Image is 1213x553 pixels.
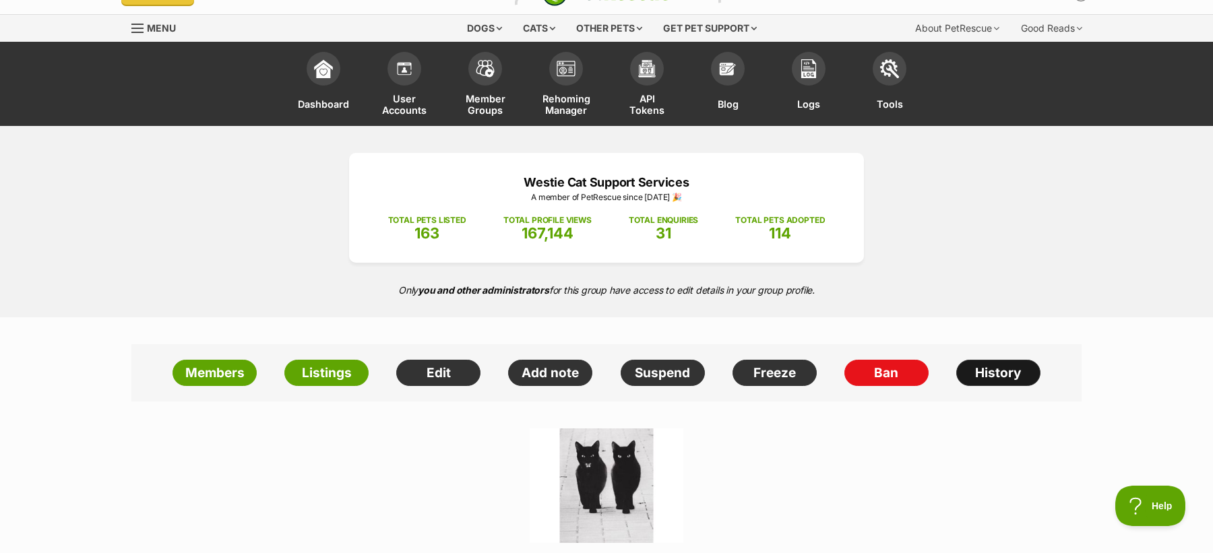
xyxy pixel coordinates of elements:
a: Ban [844,360,929,387]
img: team-members-icon-5396bd8760b3fe7c0b43da4ab00e1e3bb1a5d9ba89233759b79545d2d3fc5d0d.svg [476,60,495,77]
span: 31 [656,224,671,242]
span: Blog [718,92,739,116]
span: 167,144 [522,224,573,242]
span: Logs [797,92,820,116]
span: Member Groups [462,92,509,116]
img: logs-icon-5bf4c29380941ae54b88474b1138927238aebebbc450bc62c8517511492d5a22.svg [799,59,818,78]
p: A member of PetRescue since [DATE] 🎉 [369,191,844,203]
a: Member Groups [445,45,526,126]
a: Freeze [733,360,817,387]
div: Cats [514,15,565,42]
a: Menu [131,15,185,39]
img: Westie Cat Support Services [530,428,683,543]
img: api-icon-849e3a9e6f871e3acf1f60245d25b4cd0aad652aa5f5372336901a6a67317bd8.svg [637,59,656,78]
span: Menu [147,22,176,34]
p: TOTAL PROFILE VIEWS [503,214,592,226]
a: Listings [284,360,369,387]
a: History [956,360,1040,387]
span: Tools [877,92,903,116]
img: blogs-icon-e71fceff818bbaa76155c998696f2ea9b8fc06abc828b24f45ee82a475c2fd99.svg [718,59,737,78]
strong: you and other administrators [418,284,549,296]
span: Rehoming Manager [542,92,590,116]
img: members-icon-d6bcda0bfb97e5ba05b48644448dc2971f67d37433e5abca221da40c41542bd5.svg [395,59,414,78]
a: Suspend [621,360,705,387]
a: Add note [508,360,592,387]
span: User Accounts [381,92,428,116]
a: Dashboard [283,45,364,126]
a: Logs [768,45,849,126]
a: Members [173,360,257,387]
a: User Accounts [364,45,445,126]
img: tools-icon-677f8b7d46040df57c17cb185196fc8e01b2b03676c49af7ba82c462532e62ee.svg [880,59,899,78]
div: About PetRescue [906,15,1009,42]
p: Westie Cat Support Services [369,173,844,191]
a: Blog [687,45,768,126]
p: TOTAL ENQUIRIES [629,214,698,226]
a: Edit [396,360,480,387]
a: Rehoming Manager [526,45,606,126]
div: Dogs [458,15,511,42]
span: Dashboard [298,92,349,116]
iframe: Help Scout Beacon - Open [1115,486,1186,526]
img: dashboard-icon-eb2f2d2d3e046f16d808141f083e7271f6b2e854fb5c12c21221c1fb7104beca.svg [314,59,333,78]
div: Get pet support [654,15,766,42]
span: 163 [414,224,439,242]
a: Tools [849,45,930,126]
div: Good Reads [1012,15,1092,42]
span: API Tokens [623,92,671,116]
span: 114 [769,224,791,242]
a: API Tokens [606,45,687,126]
p: TOTAL PETS ADOPTED [735,214,825,226]
div: Other pets [567,15,652,42]
img: group-profile-icon-3fa3cf56718a62981997c0bc7e787c4b2cf8bcc04b72c1350f741eb67cf2f40e.svg [557,61,576,77]
p: TOTAL PETS LISTED [388,214,466,226]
